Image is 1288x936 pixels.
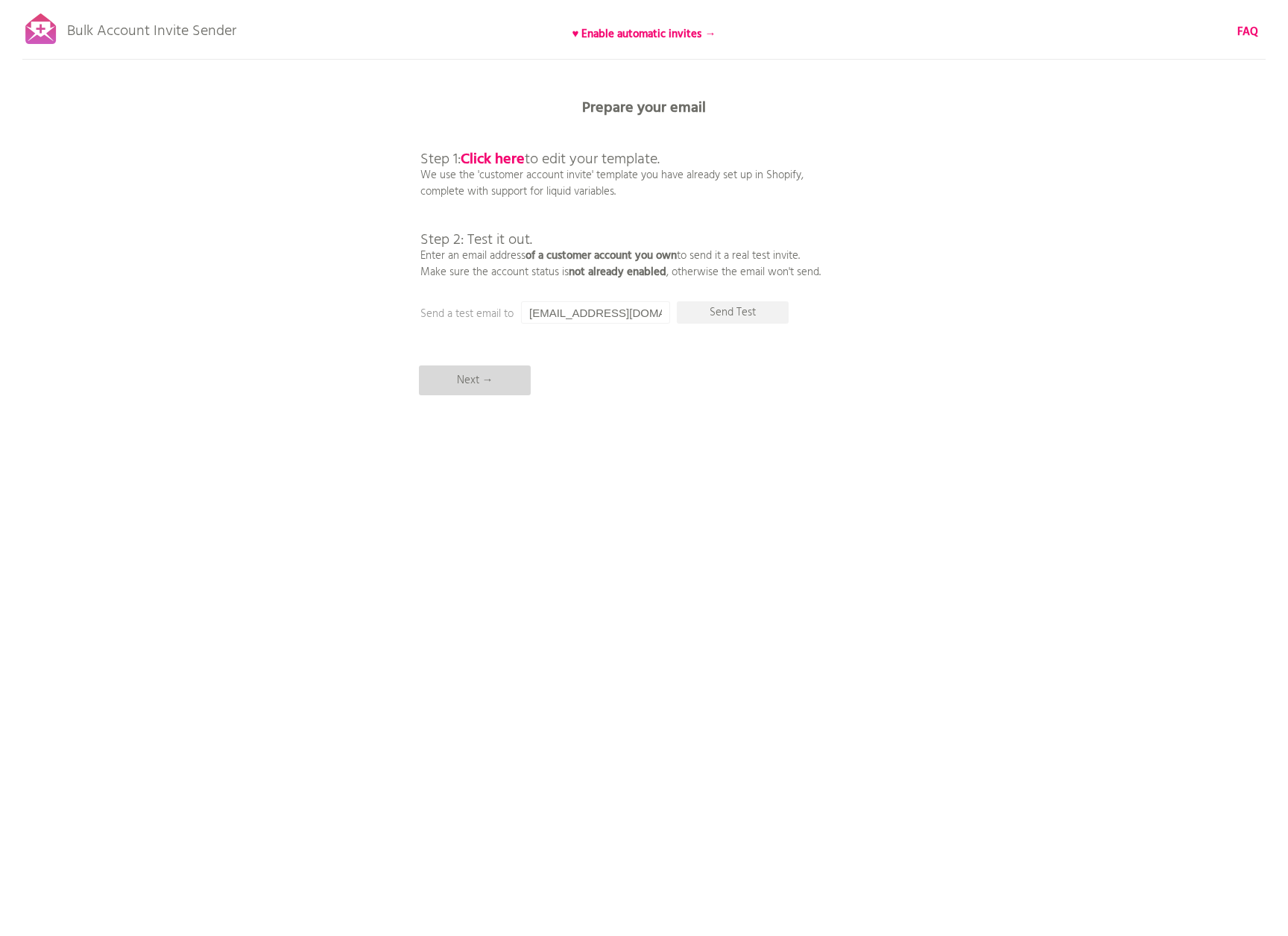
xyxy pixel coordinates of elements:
[677,301,789,324] p: Send Test
[582,96,706,120] b: Prepare your email
[461,148,525,172] a: Click here
[420,228,532,252] span: Step 2: Test it out.
[1237,24,1258,40] a: FAQ
[67,9,236,46] p: Bulk Account Invite Sender
[569,263,666,281] b: not already enabled
[420,306,719,322] p: Send a test email to
[419,365,531,395] p: Next →
[572,25,716,43] b: ♥ Enable automatic invites →
[525,247,677,265] b: of a customer account you own
[420,119,821,280] p: We use the 'customer account invite' template you have already set up in Shopify, complete with s...
[420,148,660,172] span: Step 1: to edit your template.
[1237,23,1258,41] b: FAQ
